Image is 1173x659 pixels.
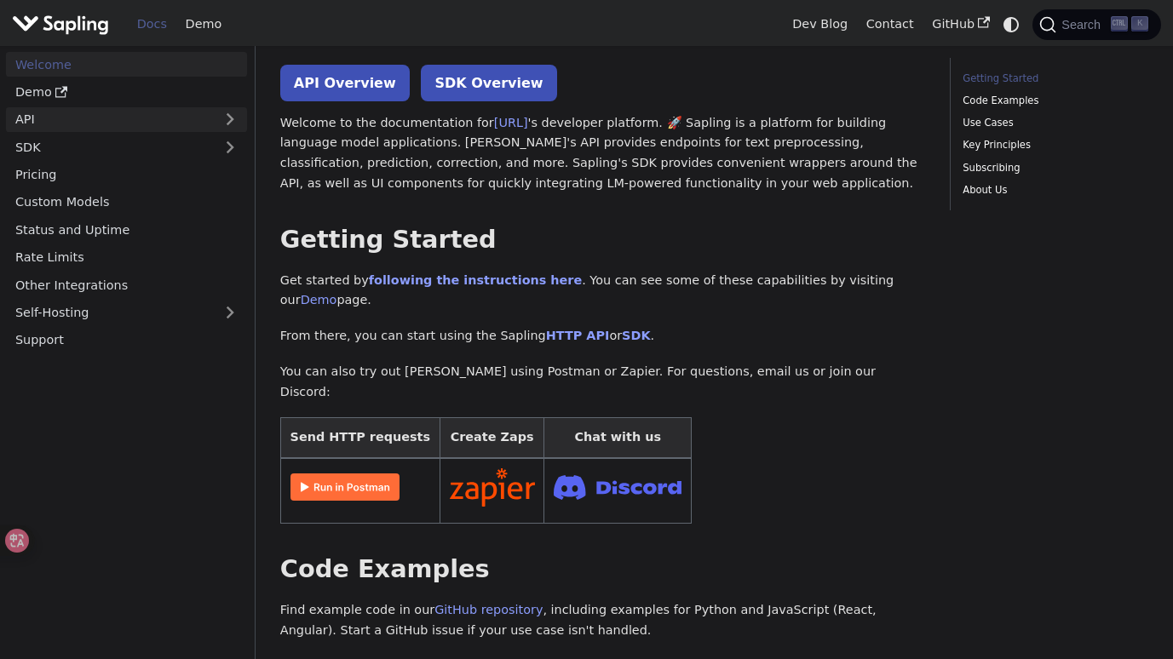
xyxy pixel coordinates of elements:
[963,71,1142,87] a: Getting Started
[176,11,231,37] a: Demo
[6,163,247,187] a: Pricing
[12,12,109,37] img: Sapling.ai
[280,600,925,641] p: Find example code in our , including examples for Python and JavaScript (React, Angular). Start a...
[12,12,115,37] a: Sapling.ai
[857,11,923,37] a: Contact
[1131,16,1148,32] kbd: K
[280,271,925,312] p: Get started by . You can see some of these capabilities by visiting our page.
[999,12,1024,37] button: Switch between dark and light mode (currently system mode)
[963,182,1142,198] a: About Us
[546,329,610,342] a: HTTP API
[963,160,1142,176] a: Subscribing
[280,225,925,255] h2: Getting Started
[6,245,247,270] a: Rate Limits
[1032,9,1160,40] button: Search (Ctrl+K)
[544,418,692,458] th: Chat with us
[963,137,1142,153] a: Key Principles
[440,418,544,458] th: Create Zaps
[280,418,440,458] th: Send HTTP requests
[421,65,556,101] a: SDK Overview
[128,11,176,37] a: Docs
[622,329,650,342] a: SDK
[280,554,925,585] h2: Code Examples
[280,362,925,403] p: You can also try out [PERSON_NAME] using Postman or Zapier. For questions, email us or join our D...
[280,65,410,101] a: API Overview
[6,80,247,105] a: Demo
[290,473,400,501] img: Run in Postman
[923,11,998,37] a: GitHub
[963,115,1142,131] a: Use Cases
[434,603,543,616] a: GitHub repository
[369,273,582,287] a: following the instructions here
[6,217,247,242] a: Status and Uptime
[783,11,856,37] a: Dev Blog
[6,272,247,297] a: Other Integrations
[6,190,247,215] a: Custom Models
[213,135,247,159] button: Expand sidebar category 'SDK'
[280,326,925,347] p: From there, you can start using the Sapling or .
[554,470,681,505] img: Join Discord
[6,52,247,77] a: Welcome
[494,116,528,129] a: [URL]
[6,328,247,352] a: Support
[963,93,1142,109] a: Code Examples
[1056,18,1111,32] span: Search
[450,468,535,507] img: Connect in Zapier
[213,107,247,132] button: Expand sidebar category 'API'
[6,301,247,325] a: Self-Hosting
[280,113,925,194] p: Welcome to the documentation for 's developer platform. 🚀 Sapling is a platform for building lang...
[6,107,213,132] a: API
[301,293,337,307] a: Demo
[6,135,213,159] a: SDK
